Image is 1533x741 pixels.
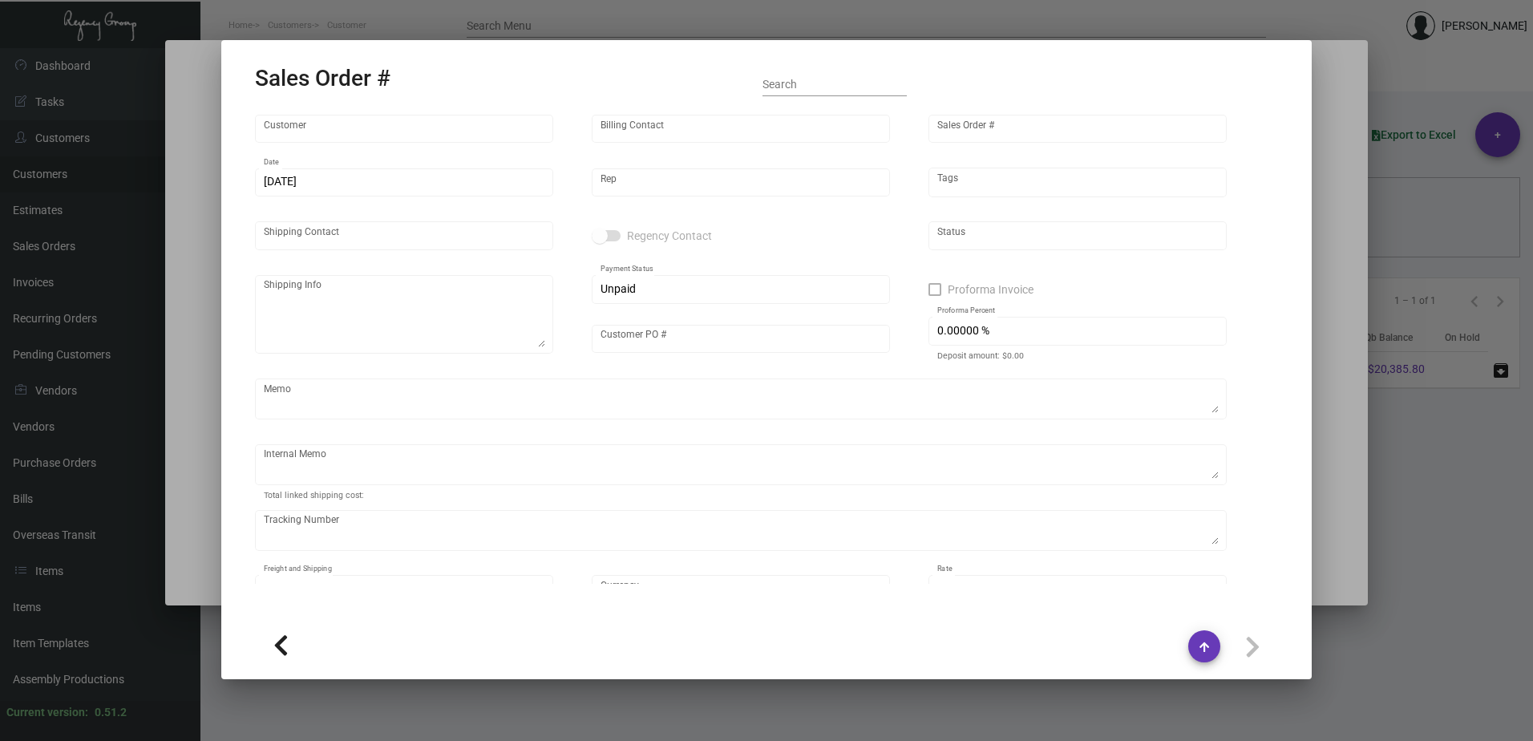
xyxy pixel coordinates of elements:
[601,282,636,295] span: Unpaid
[6,704,88,721] div: Current version:
[937,351,1024,361] mat-hint: Deposit amount: $0.00
[627,226,712,245] span: Regency Contact
[255,65,390,92] h2: Sales Order #
[95,704,127,721] div: 0.51.2
[948,280,1033,299] span: Proforma Invoice
[264,491,364,500] mat-hint: Total linked shipping cost:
